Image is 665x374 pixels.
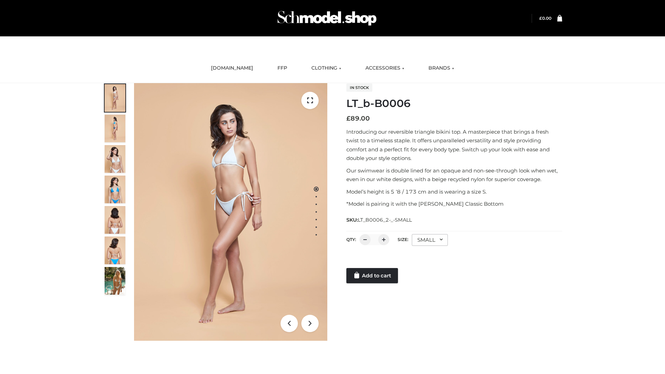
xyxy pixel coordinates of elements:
[105,237,125,264] img: ArielClassicBikiniTop_CloudNine_AzureSky_OW114ECO_8-scaled.jpg
[412,234,448,246] div: SMALL
[206,61,258,76] a: [DOMAIN_NAME]
[346,115,370,122] bdi: 89.00
[105,206,125,234] img: ArielClassicBikiniTop_CloudNine_AzureSky_OW114ECO_7-scaled.jpg
[346,97,562,110] h1: LT_b-B0006
[423,61,459,76] a: BRANDS
[346,115,351,122] span: £
[358,217,412,223] span: LT_B0006_2-_-SMALL
[105,145,125,173] img: ArielClassicBikiniTop_CloudNine_AzureSky_OW114ECO_3-scaled.jpg
[105,176,125,203] img: ArielClassicBikiniTop_CloudNine_AzureSky_OW114ECO_4-scaled.jpg
[346,166,562,184] p: Our swimwear is double lined for an opaque and non-see-through look when wet, even in our white d...
[306,61,346,76] a: CLOTHING
[346,83,372,92] span: In stock
[539,16,542,21] span: £
[346,127,562,163] p: Introducing our reversible triangle bikini top. A masterpiece that brings a fresh twist to a time...
[105,115,125,142] img: ArielClassicBikiniTop_CloudNine_AzureSky_OW114ECO_2-scaled.jpg
[134,83,327,341] img: ArielClassicBikiniTop_CloudNine_AzureSky_OW114ECO_1
[398,237,408,242] label: Size:
[105,84,125,112] img: ArielClassicBikiniTop_CloudNine_AzureSky_OW114ECO_1-scaled.jpg
[105,267,125,295] img: Arieltop_CloudNine_AzureSky2.jpg
[346,216,413,224] span: SKU:
[346,237,356,242] label: QTY:
[346,199,562,208] p: *Model is pairing it with the [PERSON_NAME] Classic Bottom
[539,16,551,21] a: £0.00
[360,61,409,76] a: ACCESSORIES
[272,61,292,76] a: FFP
[346,268,398,283] a: Add to cart
[346,187,562,196] p: Model’s height is 5 ‘8 / 173 cm and is wearing a size S.
[275,5,379,32] img: Schmodel Admin 964
[539,16,551,21] bdi: 0.00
